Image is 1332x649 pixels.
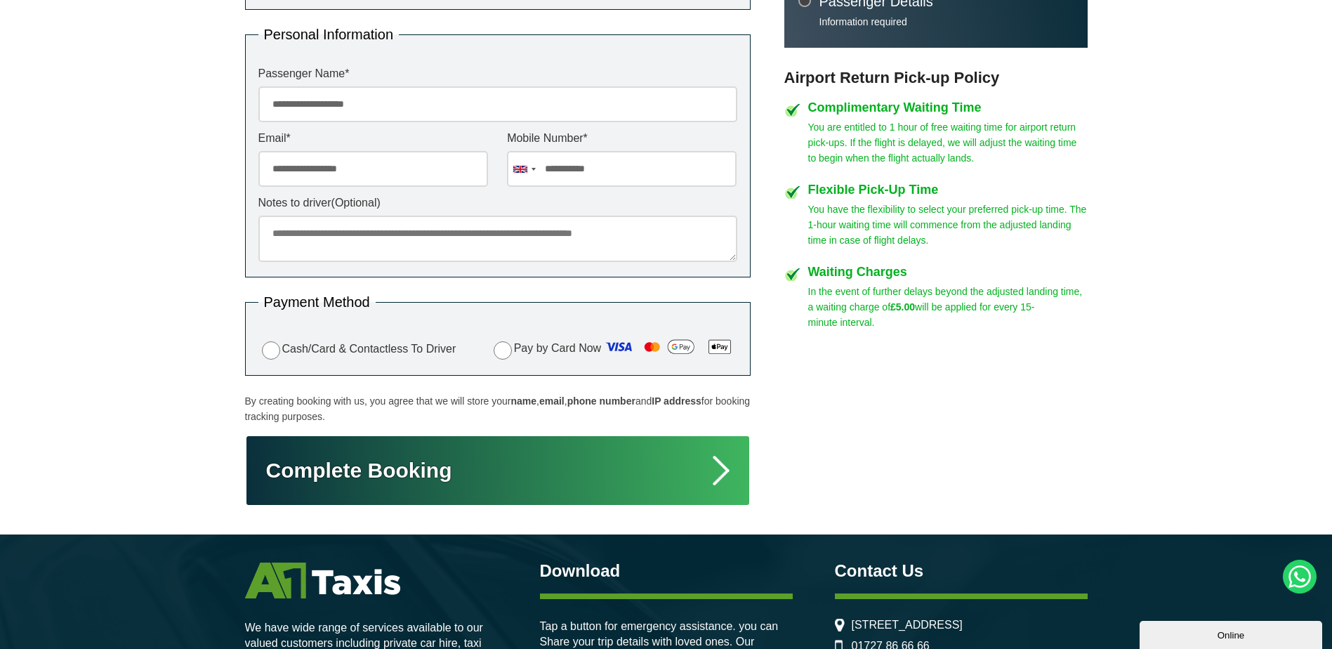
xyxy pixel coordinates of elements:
[258,197,737,209] label: Notes to driver
[262,341,280,360] input: Cash/Card & Contactless To Driver
[258,133,488,144] label: Email
[331,197,381,209] span: (Optional)
[245,563,400,598] img: A1 Taxis St Albans
[245,435,751,506] button: Complete Booking
[808,265,1088,278] h4: Waiting Charges
[508,152,540,186] div: United Kingdom: +44
[835,563,1088,579] h3: Contact Us
[808,284,1088,330] p: In the event of further delays beyond the adjusted landing time, a waiting charge of will be appl...
[494,341,512,360] input: Pay by Card Now
[1140,618,1325,649] iframe: chat widget
[258,295,376,309] legend: Payment Method
[652,395,701,407] strong: IP address
[245,393,751,424] p: By creating booking with us, you agree that we will store your , , and for booking tracking purpo...
[490,336,737,362] label: Pay by Card Now
[540,563,793,579] h3: Download
[819,15,1074,28] p: Information required
[808,183,1088,196] h4: Flexible Pick-Up Time
[258,27,400,41] legend: Personal Information
[808,202,1088,248] p: You have the flexibility to select your preferred pick-up time. The 1-hour waiting time will comm...
[784,69,1088,87] h3: Airport Return Pick-up Policy
[510,395,536,407] strong: name
[258,339,456,360] label: Cash/Card & Contactless To Driver
[258,68,737,79] label: Passenger Name
[539,395,565,407] strong: email
[507,133,737,144] label: Mobile Number
[890,301,915,313] strong: £5.00
[567,395,635,407] strong: phone number
[808,101,1088,114] h4: Complimentary Waiting Time
[808,119,1088,166] p: You are entitled to 1 hour of free waiting time for airport return pick-ups. If the flight is del...
[835,619,1088,631] li: [STREET_ADDRESS]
